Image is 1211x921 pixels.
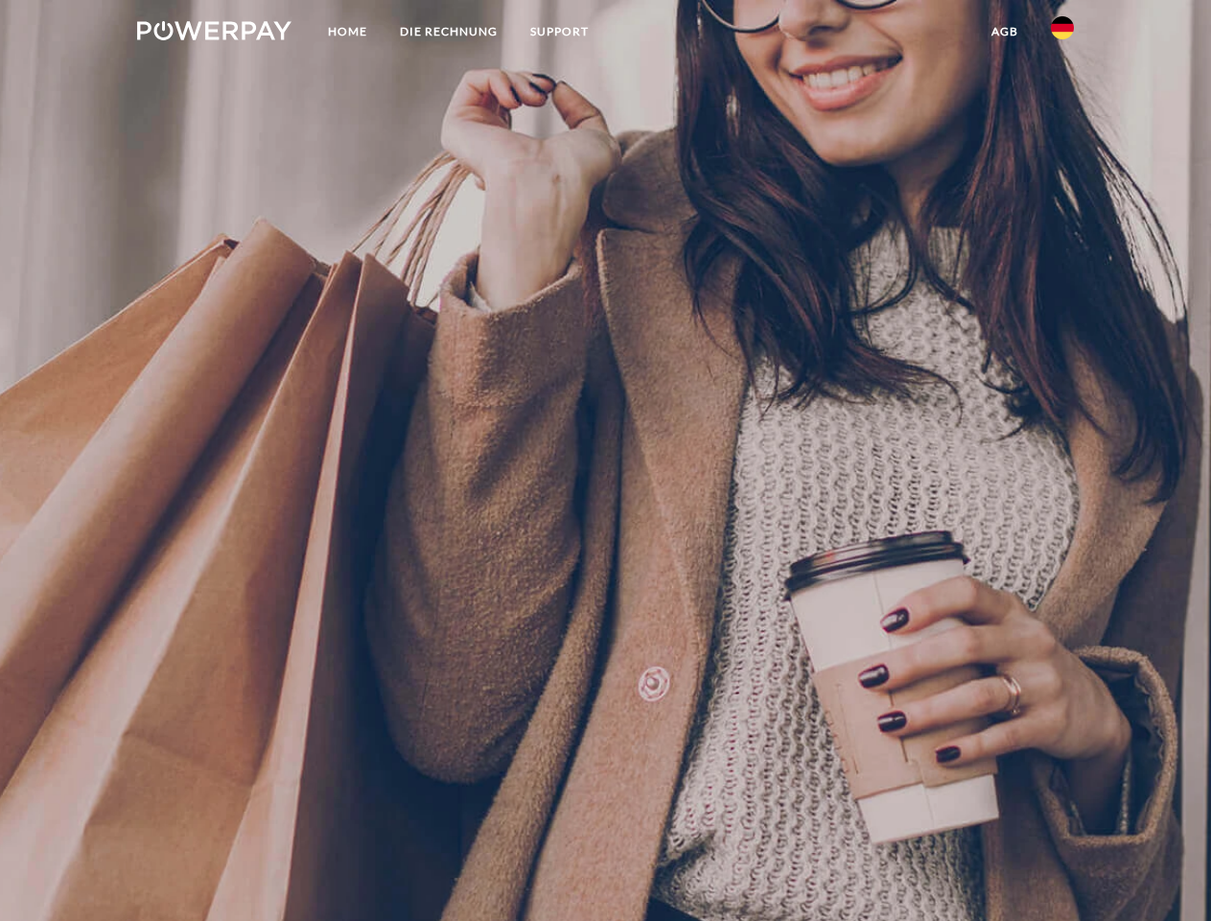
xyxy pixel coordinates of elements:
[384,14,514,49] a: DIE RECHNUNG
[1051,16,1074,39] img: de
[137,21,291,40] img: logo-powerpay-white.svg
[514,14,605,49] a: SUPPORT
[312,14,384,49] a: Home
[975,14,1035,49] a: agb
